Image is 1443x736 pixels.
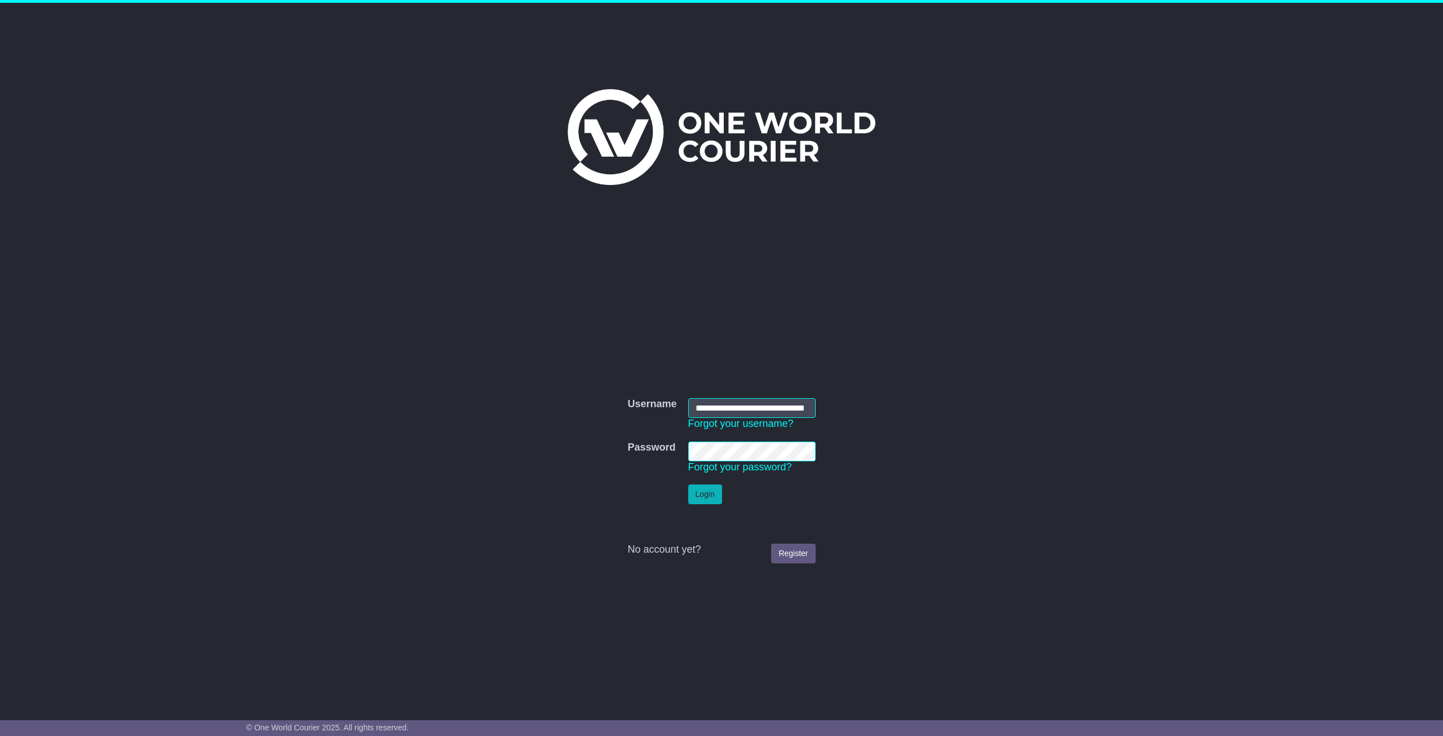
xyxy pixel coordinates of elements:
[568,89,875,185] img: One World
[688,461,792,473] a: Forgot your password?
[771,544,815,563] a: Register
[688,418,794,429] a: Forgot your username?
[627,398,676,411] label: Username
[688,484,722,504] button: Login
[627,442,675,454] label: Password
[627,544,815,556] div: No account yet?
[246,723,409,732] span: © One World Courier 2025. All rights reserved.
